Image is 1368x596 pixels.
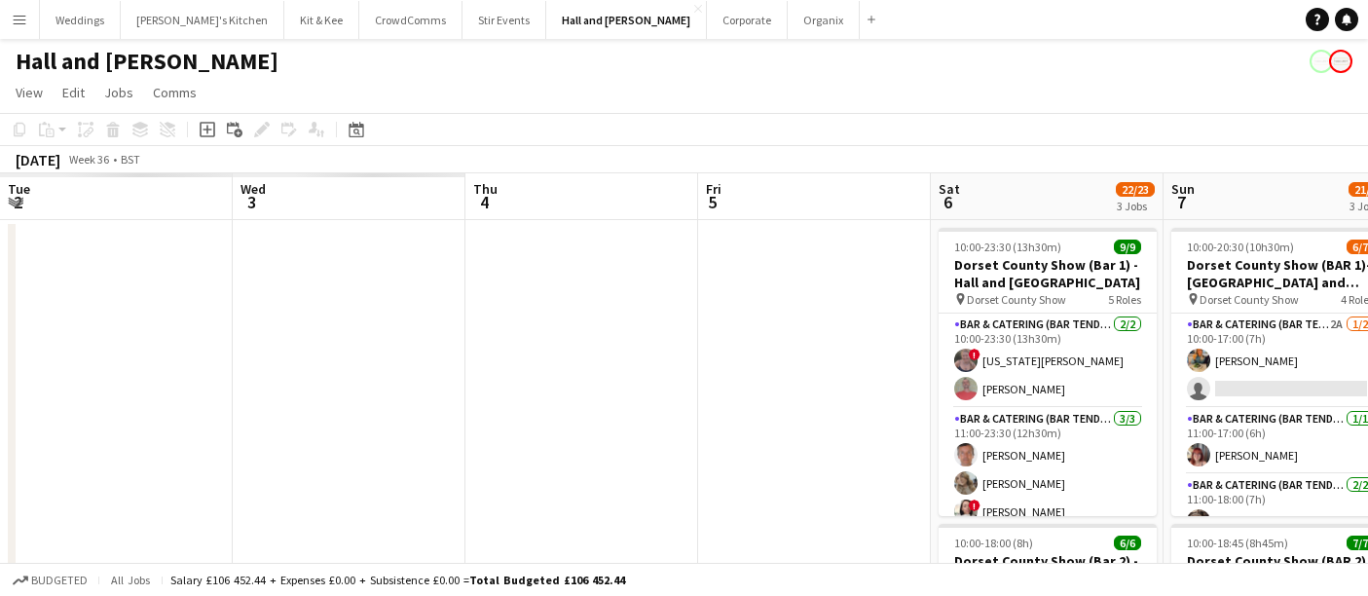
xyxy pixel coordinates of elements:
[10,570,91,591] button: Budgeted
[55,80,92,105] a: Edit
[31,574,88,587] span: Budgeted
[284,1,359,39] button: Kit & Kee
[1329,50,1352,73] app-user-avatar: Event Temps
[104,84,133,101] span: Jobs
[788,1,860,39] button: Organix
[170,573,625,587] div: Salary £106 452.44 + Expenses £0.00 + Subsistence £0.00 =
[64,152,113,167] span: Week 36
[546,1,707,39] button: Hall and [PERSON_NAME]
[121,1,284,39] button: [PERSON_NAME]'s Kitchen
[16,150,60,169] div: [DATE]
[40,1,121,39] button: Weddings
[16,84,43,101] span: View
[1310,50,1333,73] app-user-avatar: Event Temps
[707,1,788,39] button: Corporate
[8,80,51,105] a: View
[96,80,141,105] a: Jobs
[16,47,278,76] h1: Hall and [PERSON_NAME]
[62,84,85,101] span: Edit
[145,80,204,105] a: Comms
[462,1,546,39] button: Stir Events
[107,573,154,587] span: All jobs
[469,573,625,587] span: Total Budgeted £106 452.44
[153,84,197,101] span: Comms
[121,152,140,167] div: BST
[359,1,462,39] button: CrowdComms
